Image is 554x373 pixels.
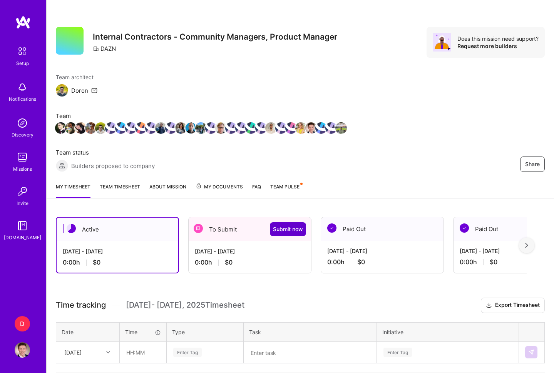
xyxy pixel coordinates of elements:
img: logo [15,15,31,29]
a: Team Member Avatar [226,122,236,135]
a: Team Member Avatar [186,122,196,135]
div: Enter Tag [383,346,412,358]
a: Team Member Avatar [76,122,86,135]
img: Team Member Avatar [155,122,167,134]
img: Team Member Avatar [165,122,177,134]
div: Time [125,328,161,336]
a: Team Member Avatar [66,122,76,135]
img: right [525,243,528,248]
img: Team Member Avatar [175,122,187,134]
a: Team Member Avatar [276,122,286,135]
img: User Avatar [15,342,30,358]
div: DAZN [93,45,116,53]
img: Team Member Avatar [265,122,277,134]
a: D [13,316,32,331]
img: bell [15,80,30,95]
img: Team Member Avatar [255,122,267,134]
th: Date [56,322,120,341]
img: Team Member Avatar [195,122,207,134]
span: Team architect [56,73,97,81]
span: [DATE] - [DATE] , 2025 Timesheet [126,300,244,310]
span: Submit now [273,225,303,233]
a: Team Member Avatar [336,122,346,135]
img: Paid Out [460,223,469,233]
img: Builders proposed to company [56,160,68,172]
a: Team timesheet [100,183,140,198]
div: To Submit [189,217,311,241]
img: Team Member Avatar [105,122,117,134]
span: $0 [225,258,233,266]
span: $0 [490,258,497,266]
span: Team [56,112,346,120]
div: Missions [13,165,32,173]
div: [DATE] - [DATE] [195,247,305,255]
span: Team status [56,148,155,157]
img: Submit [528,349,534,355]
a: Team Member Avatar [296,122,306,135]
img: teamwork [15,150,30,165]
span: Builders proposed to company [71,162,155,170]
img: Team Member Avatar [185,122,197,134]
a: Team Member Avatar [116,122,126,135]
a: Team Member Avatar [316,122,326,135]
span: Time tracking [56,300,106,310]
img: Team Member Avatar [335,122,347,134]
div: [DOMAIN_NAME] [4,233,41,241]
th: Type [167,322,244,341]
a: Team Member Avatar [246,122,256,135]
a: Team Member Avatar [306,122,316,135]
a: User Avatar [13,342,32,358]
div: Discovery [12,131,33,139]
h3: Internal Contractors - Community Managers, Product Manager [93,32,337,42]
div: Setup [16,59,29,67]
span: $0 [357,258,365,266]
span: My Documents [196,183,243,191]
a: Team Member Avatar [96,122,106,135]
a: Team Member Avatar [176,122,186,135]
img: Team Member Avatar [55,122,67,134]
i: icon Download [486,301,492,310]
div: 0:00 h [63,258,172,266]
button: Share [520,157,545,172]
img: Paid Out [327,223,336,233]
div: Notifications [9,95,36,103]
a: Team Member Avatar [206,122,216,135]
img: Team Member Avatar [95,122,107,134]
a: Team Member Avatar [266,122,276,135]
a: Team Member Avatar [56,122,66,135]
span: $0 [93,258,100,266]
img: Team Member Avatar [225,122,237,134]
button: Export Timesheet [481,298,545,313]
a: My timesheet [56,183,90,198]
img: Team Member Avatar [215,122,227,134]
img: discovery [15,115,30,131]
a: My Documents [196,183,243,198]
img: Team Member Avatar [85,122,97,134]
img: Team Member Avatar [275,122,287,134]
a: FAQ [252,183,261,198]
img: Avatar [433,33,451,52]
div: Does this mission need support? [457,35,539,42]
a: Team Member Avatar [216,122,226,135]
div: [DATE] - [DATE] [327,247,437,255]
img: Active [67,224,76,233]
a: Team Member Avatar [256,122,266,135]
span: Team Pulse [270,184,300,190]
img: guide book [15,218,30,233]
div: [DATE] [64,348,82,356]
div: Invite [17,199,28,207]
img: Team Member Avatar [285,122,297,134]
div: Paid Out [321,217,444,241]
img: Team Member Avatar [125,122,137,134]
img: Team Member Avatar [205,122,217,134]
span: Share [525,160,540,168]
input: HH:MM [120,342,166,363]
a: Team Member Avatar [146,122,156,135]
a: Team Member Avatar [236,122,246,135]
a: Team Member Avatar [156,122,166,135]
img: setup [14,43,30,59]
th: Task [244,322,377,341]
button: Submit now [270,222,306,236]
img: Team Member Avatar [245,122,257,134]
img: Invite [15,184,30,199]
